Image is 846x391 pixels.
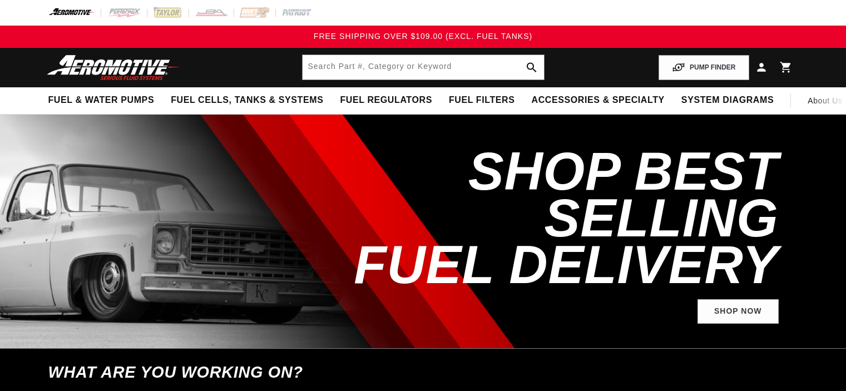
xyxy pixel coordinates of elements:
[332,87,440,113] summary: Fuel Regulators
[673,87,782,113] summary: System Diagrams
[40,87,163,113] summary: Fuel & Water Pumps
[697,299,779,324] a: Shop Now
[681,95,774,106] span: System Diagrams
[520,55,544,80] button: search button
[48,95,155,106] span: Fuel & Water Pumps
[808,96,842,105] span: About Us
[449,95,515,106] span: Fuel Filters
[303,55,544,80] input: Search by Part Number, Category or Keyword
[44,55,183,81] img: Aeromotive
[340,95,432,106] span: Fuel Regulators
[523,87,673,113] summary: Accessories & Specialty
[303,148,779,288] h2: SHOP BEST SELLING FUEL DELIVERY
[162,87,332,113] summary: Fuel Cells, Tanks & Systems
[314,32,532,41] span: FREE SHIPPING OVER $109.00 (EXCL. FUEL TANKS)
[659,55,749,80] button: PUMP FINDER
[441,87,523,113] summary: Fuel Filters
[171,95,323,106] span: Fuel Cells, Tanks & Systems
[532,95,665,106] span: Accessories & Specialty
